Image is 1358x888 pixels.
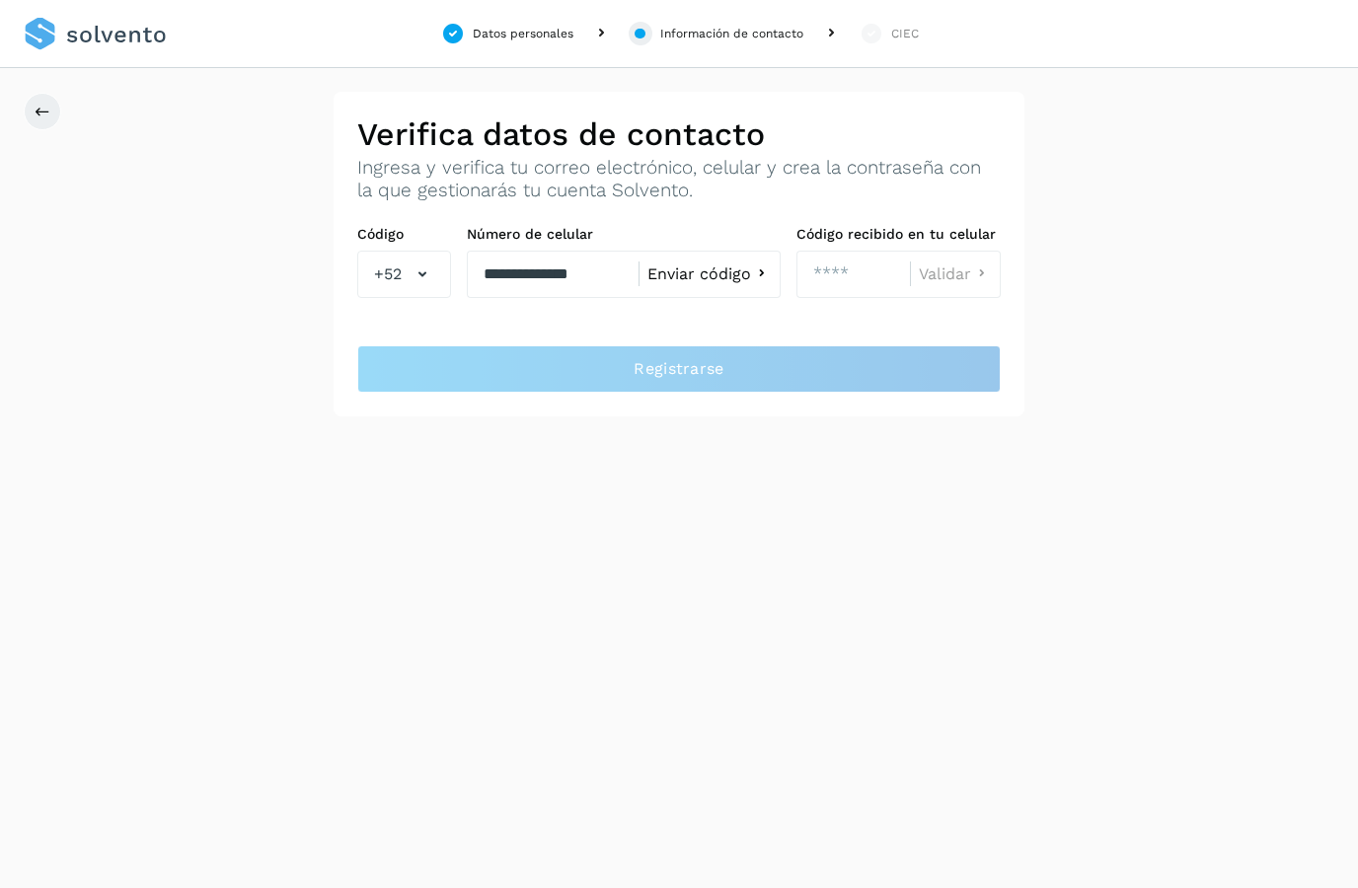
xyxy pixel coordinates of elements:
[634,358,723,380] span: Registrarse
[660,25,803,42] div: Información de contacto
[357,115,1001,153] h2: Verifica datos de contacto
[357,157,1001,202] p: Ingresa y verifica tu correo electrónico, celular y crea la contraseña con la que gestionarás tu ...
[473,25,573,42] div: Datos personales
[891,25,919,42] div: CIEC
[357,226,451,243] label: Código
[919,263,992,284] button: Validar
[647,266,751,282] span: Enviar código
[467,226,781,243] label: Número de celular
[796,226,1001,243] label: Código recibido en tu celular
[919,266,971,282] span: Validar
[357,345,1001,393] button: Registrarse
[647,263,772,284] button: Enviar código
[374,262,402,286] span: +52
